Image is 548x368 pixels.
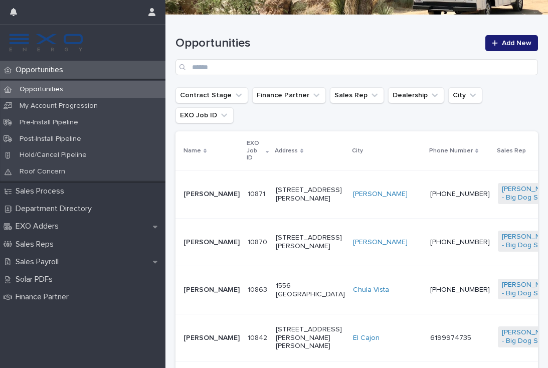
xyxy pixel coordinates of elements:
[353,334,380,342] a: El Cajon
[388,87,444,103] button: Dealership
[12,222,67,231] p: EXO Adders
[12,167,73,176] p: Roof Concern
[430,239,490,246] a: [PHONE_NUMBER]
[12,151,95,159] p: Hold/Cancel Pipeline
[12,275,61,284] p: Solar PDFs
[175,36,479,51] h1: Opportunities
[276,325,345,350] p: [STREET_ADDRESS][PERSON_NAME][PERSON_NAME]
[330,87,384,103] button: Sales Rep
[12,135,89,143] p: Post-Install Pipeline
[353,238,408,247] a: [PERSON_NAME]
[248,236,269,247] p: 10870
[430,286,490,293] a: [PHONE_NUMBER]
[248,188,267,199] p: 10871
[12,102,106,110] p: My Account Progression
[184,238,240,247] p: [PERSON_NAME]
[248,284,269,294] p: 10863
[12,65,71,75] p: Opportunities
[12,85,71,94] p: Opportunities
[175,87,248,103] button: Contract Stage
[12,118,86,127] p: Pre-Install Pipeline
[353,190,408,199] a: [PERSON_NAME]
[276,282,345,299] p: 1556 [GEOGRAPHIC_DATA]
[276,186,345,203] p: [STREET_ADDRESS][PERSON_NAME]
[175,59,538,75] input: Search
[252,87,326,103] button: Finance Partner
[12,240,62,249] p: Sales Reps
[352,145,363,156] p: City
[184,190,240,199] p: [PERSON_NAME]
[430,191,490,198] a: [PHONE_NUMBER]
[429,145,473,156] p: Phone Number
[8,33,84,53] img: FKS5r6ZBThi8E5hshIGi
[497,145,526,156] p: Sales Rep
[247,138,263,163] p: EXO Job ID
[353,286,389,294] a: Chula Vista
[184,334,240,342] p: [PERSON_NAME]
[175,107,234,123] button: EXO Job ID
[448,87,482,103] button: City
[248,332,269,342] p: 10842
[276,234,345,251] p: [STREET_ADDRESS][PERSON_NAME]
[12,292,77,302] p: Finance Partner
[485,35,538,51] a: Add New
[275,145,298,156] p: Address
[12,257,67,267] p: Sales Payroll
[184,286,240,294] p: [PERSON_NAME]
[184,145,201,156] p: Name
[430,334,471,341] a: 6199974735
[12,204,100,214] p: Department Directory
[12,187,72,196] p: Sales Process
[502,40,531,47] span: Add New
